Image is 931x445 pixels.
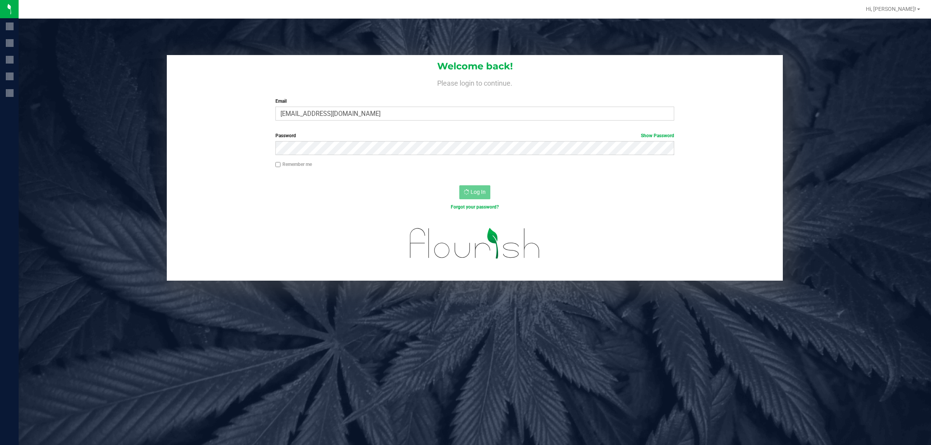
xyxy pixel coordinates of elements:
[167,61,783,71] h1: Welcome back!
[451,204,499,210] a: Forgot your password?
[398,219,552,268] img: flourish_logo.svg
[459,185,490,199] button: Log In
[641,133,674,138] a: Show Password
[275,98,675,105] label: Email
[275,162,281,167] input: Remember me
[275,133,296,138] span: Password
[471,189,486,195] span: Log In
[275,161,312,168] label: Remember me
[167,78,783,87] h4: Please login to continue.
[866,6,916,12] span: Hi, [PERSON_NAME]!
